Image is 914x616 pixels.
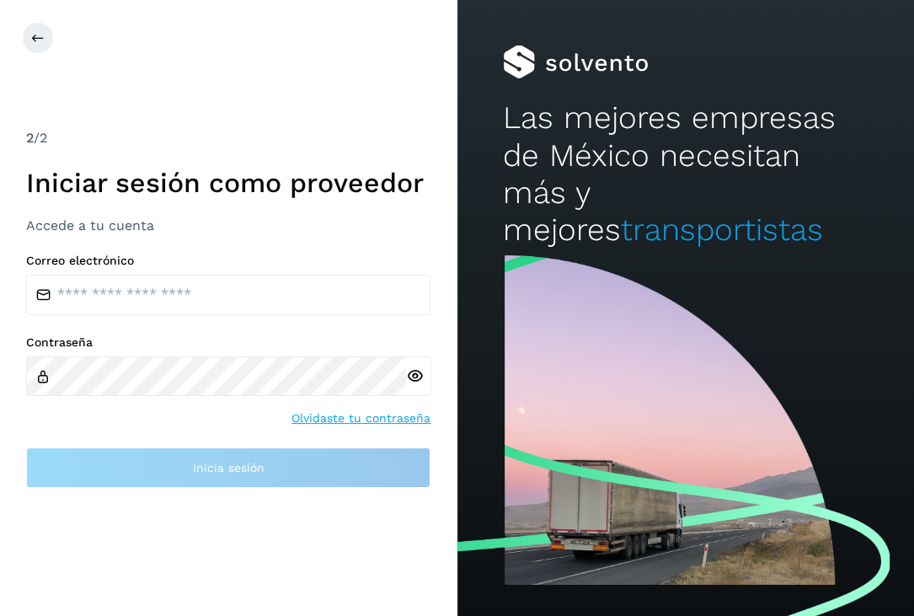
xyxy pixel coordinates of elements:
span: transportistas [621,212,823,248]
span: Inicia sesión [193,462,265,474]
div: /2 [26,128,430,148]
h2: Las mejores empresas de México necesitan más y mejores [503,99,869,249]
label: Correo electrónico [26,254,430,268]
h3: Accede a tu cuenta [26,217,430,233]
button: Inicia sesión [26,447,430,488]
h1: Iniciar sesión como proveedor [26,167,430,199]
label: Contraseña [26,335,430,350]
span: 2 [26,130,34,146]
a: Olvidaste tu contraseña [291,410,430,427]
